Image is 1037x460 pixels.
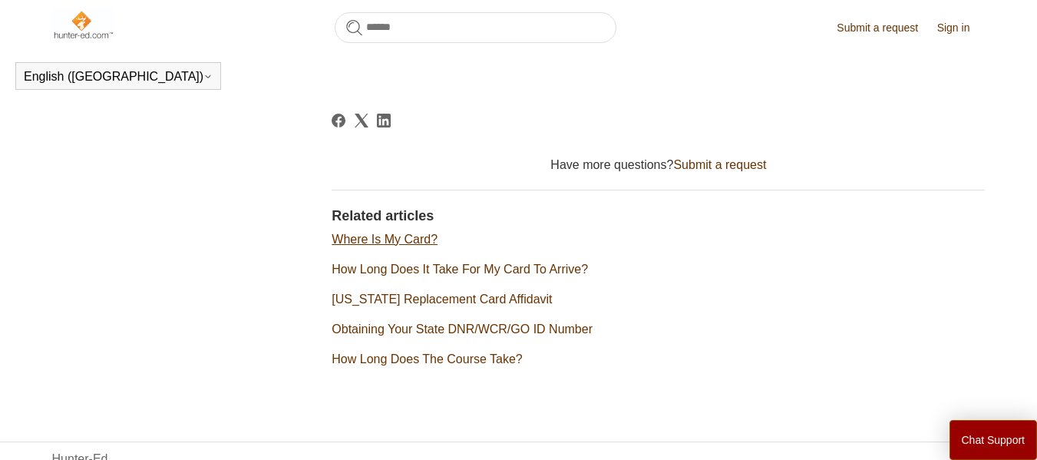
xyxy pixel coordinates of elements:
a: [US_STATE] Replacement Card Affidavit [332,293,552,306]
input: Search [335,12,616,43]
button: English ([GEOGRAPHIC_DATA]) [24,70,213,84]
svg: Share this page on LinkedIn [377,114,391,127]
a: Submit a request [837,20,933,36]
h2: Related articles [332,206,985,227]
div: Have more questions? [332,156,985,174]
svg: Share this page on X Corp [355,114,368,127]
a: How Long Does The Course Take? [332,352,522,366]
a: LinkedIn [377,114,391,127]
svg: Share this page on Facebook [332,114,345,127]
a: Obtaining Your State DNR/WCR/GO ID Number [332,323,593,336]
a: Facebook [332,114,345,127]
a: How Long Does It Take For My Card To Arrive? [332,263,588,276]
img: Hunter-Ed Help Center home page [52,9,114,40]
a: Submit a request [673,158,766,171]
a: Sign in [937,20,986,36]
a: Where Is My Card? [332,233,438,246]
a: X Corp [355,114,368,127]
